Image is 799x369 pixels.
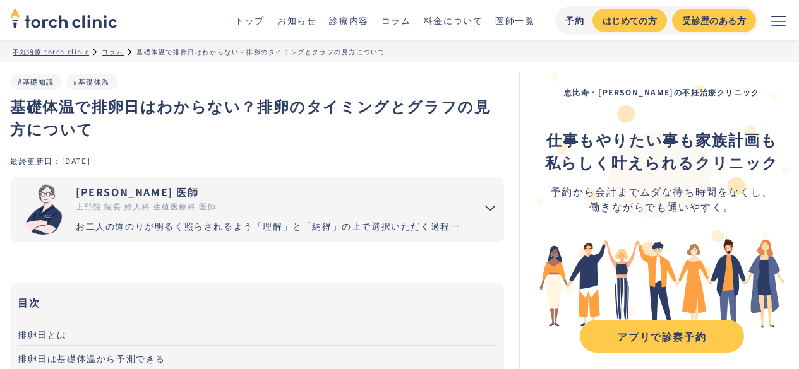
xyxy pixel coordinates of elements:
[545,151,779,173] strong: 私らしく叶えられるクリニック
[495,14,534,26] a: 医師一覧
[682,14,746,27] div: 受診歴のある方
[381,14,411,26] a: コラム
[18,76,54,86] a: #基礎知識
[329,14,368,26] a: 診療内容
[73,76,110,86] a: #基礎体温
[18,328,67,341] span: 排卵日とは
[546,128,777,150] strong: 仕事もやりたい事も家族計画も
[18,322,496,346] a: 排卵日とは
[62,155,91,166] div: [DATE]
[76,220,466,233] div: お二人の道のりが明るく照らされるよう「理解」と「納得」の上で選択いただく過程を大切にしています。エビデンスに基づいた高水準の医療提供により「幸せな家族計画の実現」をお手伝いさせていただきます。
[580,320,744,353] a: アプリで診察予約
[424,14,483,26] a: 料金について
[10,155,62,166] div: 最終更新日：
[545,184,779,214] div: 予約から会計までムダな待ち時間をなくし、 働きながらでも通いやすく。
[13,47,786,56] ul: パンくずリスト
[603,14,657,27] div: はじめての方
[565,14,585,27] div: 予約
[672,9,756,32] a: 受診歴のある方
[18,352,165,365] span: 排卵日は基礎体温から予測できる
[18,184,68,235] img: 市山 卓彦
[10,177,504,242] summary: 市山 卓彦 [PERSON_NAME] 医師 上野院 院長 婦人科 生殖医療科 医師 お二人の道のりが明るく照らされるよう「理解」と「納得」の上で選択いただく過程を大切にしています。エビデンスに...
[277,14,316,26] a: お知らせ
[10,4,117,32] img: torch clinic
[76,184,466,199] div: [PERSON_NAME] 医師
[10,9,117,32] a: home
[591,329,733,344] div: アプリで診察予約
[592,9,667,32] a: はじめての方
[10,177,466,242] a: [PERSON_NAME] 医師 上野院 院長 婦人科 生殖医療科 医師 お二人の道のりが明るく照らされるよう「理解」と「納得」の上で選択いただく過程を大切にしています。エビデンスに基づいた高水...
[136,47,385,56] div: 基礎体温で排卵日はわからない？排卵のタイミングとグラフの見方について
[13,47,89,56] a: 不妊治療 torch clinic
[76,201,466,212] div: 上野院 院長 婦人科 生殖医療科 医師
[235,14,265,26] a: トップ
[564,86,760,97] strong: 恵比寿・[PERSON_NAME]の不妊治療クリニック
[10,95,504,140] h1: 基礎体温で排卵日はわからない？排卵のタイミングとグラフの見方について
[102,47,124,56] a: コラム
[545,128,779,173] div: ‍ ‍
[18,293,496,312] h3: 目次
